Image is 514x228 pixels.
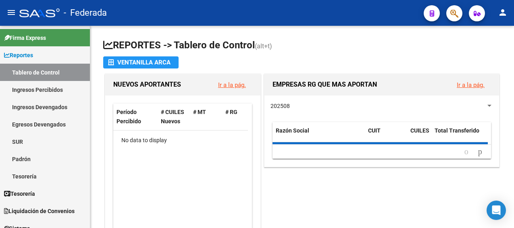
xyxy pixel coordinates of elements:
[117,109,141,124] span: Período Percibido
[6,8,16,17] mat-icon: menu
[365,122,407,149] datatable-header-cell: CUIT
[450,77,491,92] button: Ir a la pág.
[4,51,33,60] span: Reportes
[161,109,184,124] span: # CUILES Nuevos
[64,4,107,22] span: - Federada
[113,131,248,151] div: No data to display
[218,81,246,89] a: Ir a la pág.
[4,207,75,216] span: Liquidación de Convenios
[407,122,431,149] datatable-header-cell: CUILES
[474,147,486,156] a: go to next page
[4,33,46,42] span: Firma Express
[435,127,479,134] span: Total Transferido
[222,104,254,130] datatable-header-cell: # RG
[4,189,35,198] span: Tesorería
[276,127,309,134] span: Razón Social
[410,127,429,134] span: CUILES
[113,104,158,130] datatable-header-cell: Período Percibido
[431,122,488,149] datatable-header-cell: Total Transferido
[158,104,190,130] datatable-header-cell: # CUILES Nuevos
[113,81,181,88] span: NUEVOS APORTANTES
[368,127,381,134] span: CUIT
[457,81,485,89] a: Ir a la pág.
[190,104,222,130] datatable-header-cell: # MT
[193,109,206,115] span: # MT
[487,201,506,220] div: Open Intercom Messenger
[108,56,174,68] div: Ventanilla ARCA
[273,81,377,88] span: EMPRESAS RG QUE MAS APORTAN
[225,109,237,115] span: # RG
[271,103,290,109] span: 202508
[212,77,252,92] button: Ir a la pág.
[498,8,508,17] mat-icon: person
[103,39,501,53] h1: REPORTES -> Tablero de Control
[461,147,472,156] a: go to previous page
[103,56,179,68] button: Ventanilla ARCA
[273,122,365,149] datatable-header-cell: Razón Social
[255,42,272,50] span: (alt+t)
